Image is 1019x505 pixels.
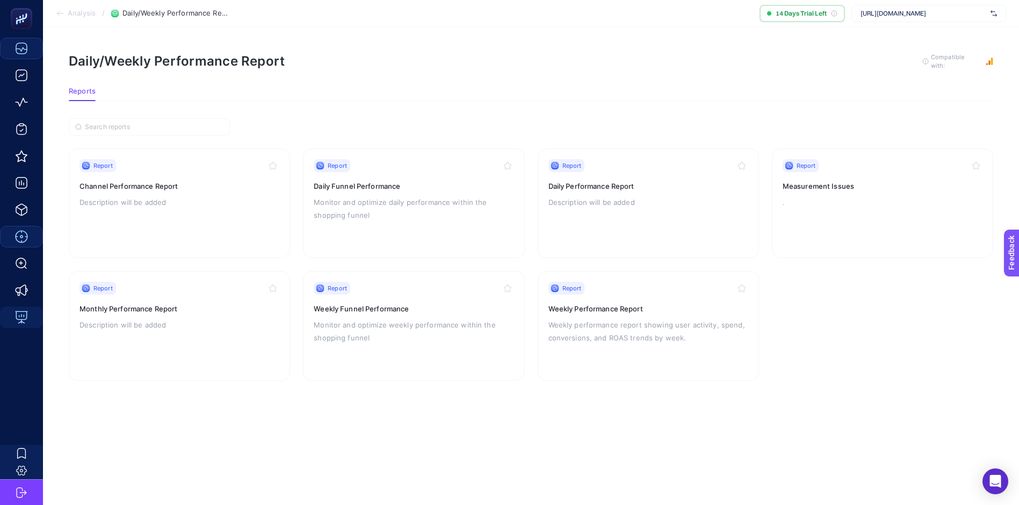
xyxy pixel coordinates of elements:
p: Description will be added [80,318,279,331]
span: Feedback [6,3,41,12]
p: Description will be added [80,196,279,209]
h1: Daily/Weekly Performance Report [69,53,285,69]
a: ReportWeekly Performance ReportWeekly performance report showing user activity, spend, conversion... [538,271,759,381]
p: Weekly performance report showing user activity, spend, conversions, and ROAS trends by week. [548,318,748,344]
span: Report [328,161,347,170]
h3: Weekly Performance Report [548,303,748,314]
span: Analysis [68,9,96,18]
a: ReportWeekly Funnel PerformanceMonitor and optimize weekly performance within the shopping funnel [303,271,524,381]
span: 14 Days Trial Left [776,9,827,18]
a: ReportDaily Funnel PerformanceMonitor and optimize daily performance within the shopping funnel [303,148,524,258]
span: Report [328,284,347,293]
button: Reports [69,87,96,101]
span: Report [562,161,582,170]
span: Report [797,161,816,170]
span: [URL][DOMAIN_NAME] [861,9,986,18]
a: ReportMeasurement Issues. [772,148,993,258]
p: Monitor and optimize daily performance within the shopping funnel [314,196,514,222]
h3: Weekly Funnel Performance [314,303,514,314]
h3: Daily Funnel Performance [314,181,514,191]
span: Reports [69,87,96,96]
a: ReportChannel Performance ReportDescription will be added [69,148,290,258]
p: Description will be added [548,196,748,209]
span: Daily/Weekly Performance Report [122,9,230,18]
a: ReportDaily Performance ReportDescription will be added [538,148,759,258]
img: svg%3e [991,8,997,19]
h3: Monthly Performance Report [80,303,279,314]
h3: Daily Performance Report [548,181,748,191]
span: Compatible with: [931,53,979,70]
span: Report [93,161,113,170]
p: . [783,196,982,209]
p: Monitor and optimize weekly performance within the shopping funnel [314,318,514,344]
a: ReportMonthly Performance ReportDescription will be added [69,271,290,381]
span: Report [562,284,582,293]
h3: Channel Performance Report [80,181,279,191]
span: Report [93,284,113,293]
div: Open Intercom Messenger [982,468,1008,494]
input: Search [85,123,223,131]
h3: Measurement Issues [783,181,982,191]
span: / [102,9,105,17]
